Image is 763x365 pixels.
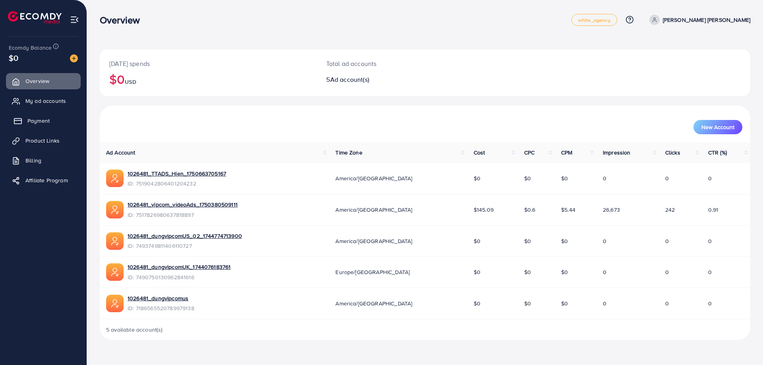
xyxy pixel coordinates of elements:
h2: 5 [326,76,470,83]
a: My ad accounts [6,93,81,109]
a: 1026481_vipcom_videoAds_1750380509111 [128,201,238,209]
h2: $0 [109,71,307,87]
span: $0 [561,237,568,245]
span: Ad account(s) [330,75,369,84]
a: 1026481_dungvipcomUS_02_1744774713900 [128,232,242,240]
span: Billing [25,156,41,164]
span: $0 [474,268,480,276]
a: 1026481_dungvipcomUK_1744076183761 [128,263,230,271]
span: 0 [708,237,712,245]
span: 0 [708,174,712,182]
p: Total ad accounts [326,59,470,68]
span: $0 [524,237,531,245]
span: Impression [603,149,631,156]
span: 0 [665,299,669,307]
span: 26,673 [603,206,620,214]
span: 0 [665,237,669,245]
img: ic-ads-acc.e4c84228.svg [106,170,124,187]
span: Ecomdy Balance [9,44,52,52]
img: image [70,54,78,62]
img: menu [70,15,79,24]
span: white_agency [578,17,610,23]
span: $0 [561,268,568,276]
span: America/[GEOGRAPHIC_DATA] [335,237,412,245]
a: [PERSON_NAME] [PERSON_NAME] [646,15,750,25]
span: $0 [474,299,480,307]
span: Overview [25,77,49,85]
a: white_agency [571,14,617,26]
span: 242 [665,206,675,214]
span: Time Zone [335,149,362,156]
span: $0 [561,174,568,182]
span: 0 [708,299,712,307]
a: Overview [6,73,81,89]
span: 0 [603,299,606,307]
img: ic-ads-acc.e4c84228.svg [106,295,124,312]
a: 1026481_TTADS_Hien_1750663705167 [128,170,226,178]
span: 0.91 [708,206,718,214]
span: $0 [524,299,531,307]
span: America/[GEOGRAPHIC_DATA] [335,174,412,182]
span: ID: 7493749811406110727 [128,242,242,250]
span: Cost [474,149,485,156]
span: ID: 7517826980637818897 [128,211,238,219]
img: ic-ads-acc.e4c84228.svg [106,263,124,281]
span: $0.6 [524,206,536,214]
span: Clicks [665,149,680,156]
span: CPC [524,149,534,156]
span: $145.09 [474,206,494,214]
span: 0 [708,268,712,276]
span: America/[GEOGRAPHIC_DATA] [335,299,412,307]
span: $0 [474,237,480,245]
h3: Overview [100,14,146,26]
span: America/[GEOGRAPHIC_DATA] [335,206,412,214]
span: $5.44 [561,206,575,214]
p: [PERSON_NAME] [PERSON_NAME] [663,15,750,25]
img: ic-ads-acc.e4c84228.svg [106,232,124,250]
a: Affiliate Program [6,172,81,188]
span: Affiliate Program [25,176,68,184]
span: CPM [561,149,572,156]
span: ID: 7519042806401204232 [128,180,226,187]
span: Ad Account [106,149,136,156]
a: Billing [6,153,81,168]
span: Product Links [25,137,60,145]
span: 0 [603,174,606,182]
span: $0 [524,174,531,182]
span: Europe/[GEOGRAPHIC_DATA] [335,268,410,276]
span: Payment [27,117,50,125]
span: $0 [561,299,568,307]
button: New Account [693,120,742,134]
span: New Account [701,124,734,130]
span: $0 [524,268,531,276]
span: $0 [9,52,18,64]
span: My ad accounts [25,97,66,105]
span: ID: 7490750130962841616 [128,273,230,281]
span: 0 [665,268,669,276]
img: logo [8,11,62,23]
img: ic-ads-acc.e4c84228.svg [106,201,124,218]
a: 1026481_dungvipcomus [128,294,194,302]
span: ID: 7186565520789979138 [128,304,194,312]
span: USD [125,78,136,86]
span: 0 [665,174,669,182]
a: Product Links [6,133,81,149]
span: 0 [603,268,606,276]
span: CTR (%) [708,149,727,156]
span: $0 [474,174,480,182]
a: Payment [6,113,81,129]
span: 5 available account(s) [106,326,163,334]
iframe: Chat [729,329,757,359]
span: 0 [603,237,606,245]
p: [DATE] spends [109,59,307,68]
